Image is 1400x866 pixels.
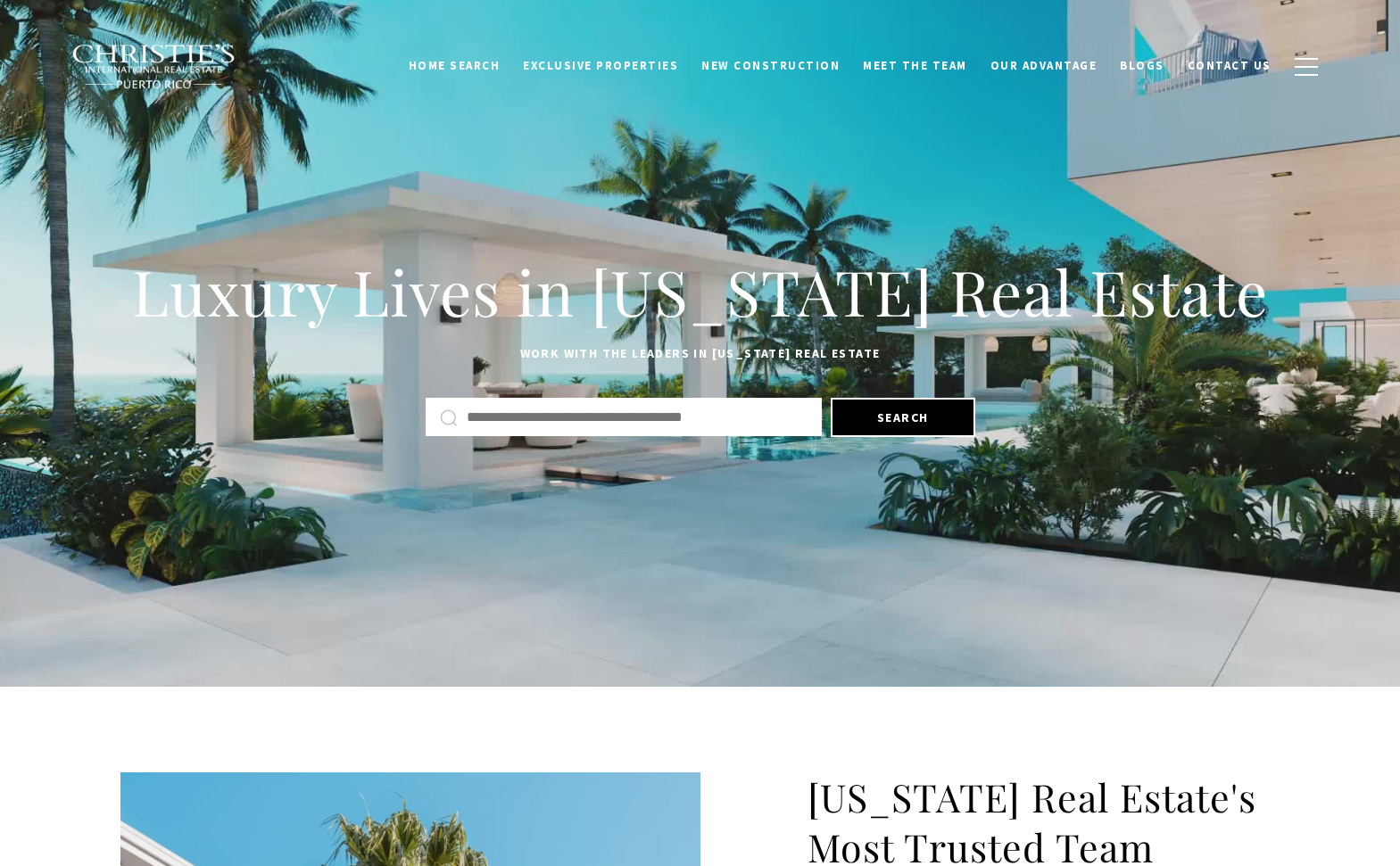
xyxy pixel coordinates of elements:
a: Home Search [397,49,512,83]
a: Blogs [1108,49,1176,83]
h1: Luxury Lives in [US_STATE] Real Estate [120,252,1280,331]
span: New Construction [701,58,840,73]
a: Our Advantage [979,49,1109,83]
img: Christie's International Real Estate black text logo [71,44,237,90]
a: Exclusive Properties [511,49,690,83]
span: Contact Us [1188,58,1272,73]
span: Our Advantage [990,58,1098,73]
a: New Construction [690,49,851,83]
a: Meet the Team [851,49,979,83]
span: Exclusive Properties [523,58,678,73]
button: Search [831,398,975,437]
p: Work with the leaders in [US_STATE] Real Estate [120,343,1280,365]
span: Blogs [1120,58,1164,73]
